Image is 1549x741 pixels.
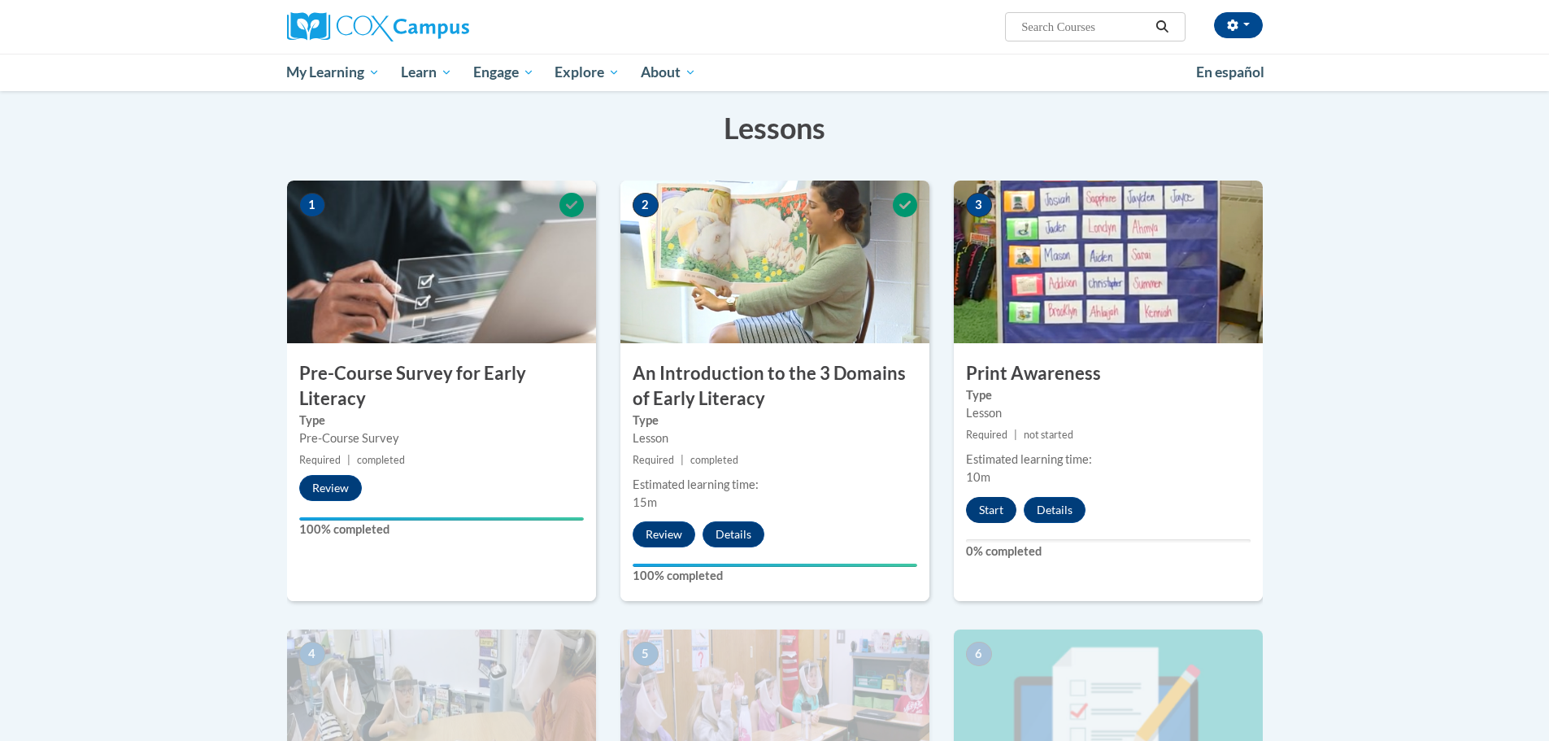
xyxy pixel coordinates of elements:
div: Your progress [299,517,584,521]
span: My Learning [286,63,380,82]
div: Lesson [633,429,917,447]
div: Main menu [263,54,1287,91]
span: | [347,454,350,466]
h3: Print Awareness [954,361,1263,386]
label: Type [299,412,584,429]
a: About [630,54,707,91]
span: 3 [966,193,992,217]
button: Start [966,497,1016,523]
button: Review [299,475,362,501]
div: Your progress [633,564,917,567]
button: Account Settings [1214,12,1263,38]
span: completed [690,454,738,466]
span: | [681,454,684,466]
label: Type [633,412,917,429]
span: 10m [966,470,990,484]
div: Pre-Course Survey [299,429,584,447]
img: Course Image [287,181,596,343]
button: Search [1150,17,1174,37]
span: Required [299,454,341,466]
button: Details [703,521,764,547]
span: Required [966,429,1007,441]
label: Type [966,386,1251,404]
span: En español [1196,63,1264,81]
a: My Learning [276,54,391,91]
input: Search Courses [1020,17,1150,37]
span: 6 [966,642,992,666]
span: 1 [299,193,325,217]
label: 100% completed [299,521,584,538]
button: Details [1024,497,1086,523]
a: Engage [463,54,545,91]
label: 0% completed [966,543,1251,560]
span: 2 [633,193,659,217]
span: Explore [555,63,620,82]
span: 4 [299,642,325,666]
button: Review [633,521,695,547]
div: Estimated learning time: [633,476,917,494]
a: Learn [390,54,463,91]
span: About [641,63,696,82]
a: En español [1186,55,1275,89]
label: 100% completed [633,567,917,585]
span: 15m [633,495,657,509]
span: 5 [633,642,659,666]
span: Engage [473,63,534,82]
img: Course Image [954,181,1263,343]
span: | [1014,429,1017,441]
div: Estimated learning time: [966,451,1251,469]
span: Required [633,454,674,466]
span: not started [1024,429,1073,441]
img: Course Image [620,181,929,343]
h3: An Introduction to the 3 Domains of Early Literacy [620,361,929,412]
div: Lesson [966,404,1251,422]
h3: Lessons [287,107,1263,148]
a: Cox Campus [287,12,596,41]
h3: Pre-Course Survey for Early Literacy [287,361,596,412]
span: completed [357,454,405,466]
img: Cox Campus [287,12,469,41]
a: Explore [544,54,630,91]
span: Learn [401,63,452,82]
